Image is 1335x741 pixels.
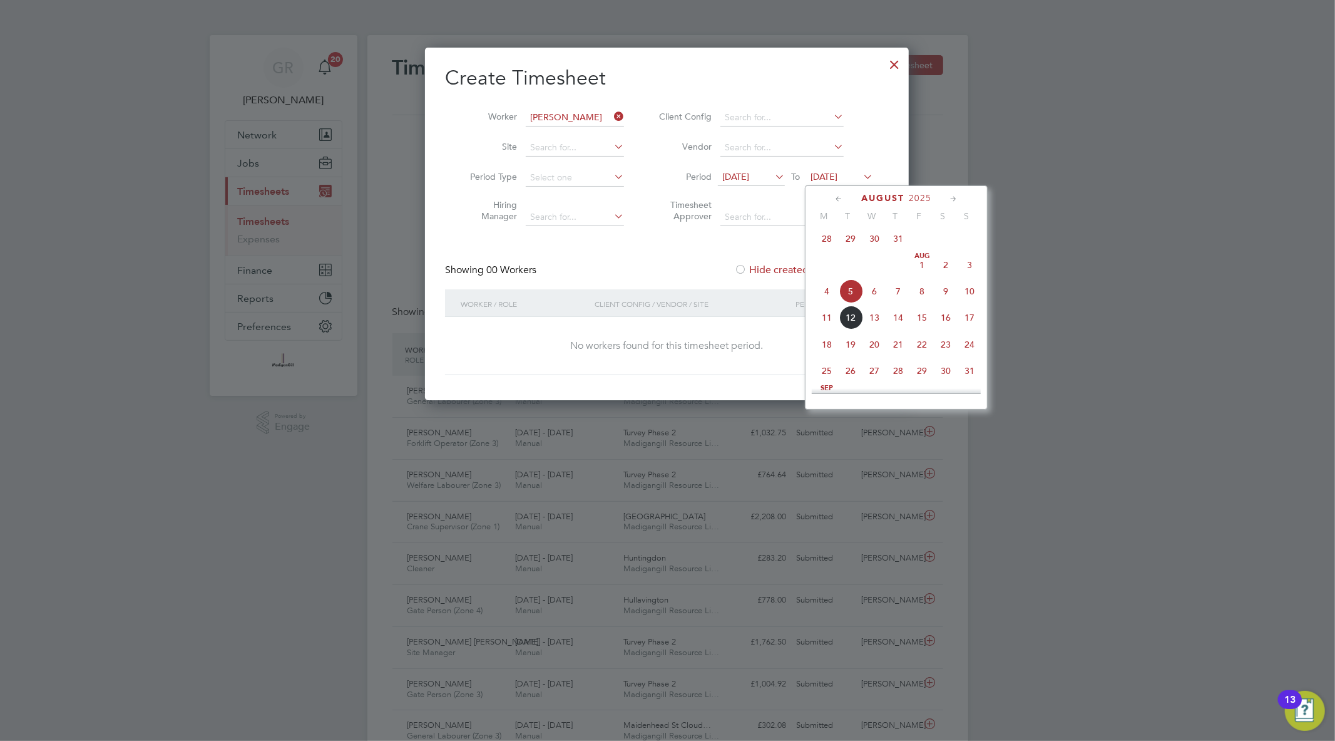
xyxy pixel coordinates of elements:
span: 16 [934,306,958,329]
div: Client Config / Vendor / Site [591,289,792,318]
div: 13 [1284,700,1296,716]
span: 17 [958,306,981,329]
span: 3 [862,385,886,409]
span: 3 [958,253,981,277]
label: Worker [461,111,517,122]
span: S [954,210,978,222]
span: 6 [862,279,886,303]
span: 20 [862,333,886,356]
span: To [787,168,804,185]
span: 25 [815,359,839,383]
span: 18 [815,333,839,356]
span: 5 [910,385,934,409]
label: Timesheet Approver [655,199,712,222]
input: Search for... [720,139,844,157]
span: 8 [910,279,934,303]
span: 28 [815,227,839,251]
div: Showing [445,264,539,277]
span: 7 [886,279,910,303]
input: Search for... [720,109,844,127]
span: 11 [815,306,839,329]
span: 14 [886,306,910,329]
span: 6 [934,385,958,409]
span: 31 [886,227,910,251]
span: Aug [910,253,934,259]
span: 26 [839,359,862,383]
label: Vendor [655,141,712,152]
h2: Create Timesheet [445,65,889,91]
span: M [812,210,836,222]
span: 2025 [909,193,931,204]
span: [DATE] [722,171,749,182]
div: Worker / Role [458,289,591,318]
span: S [931,210,954,222]
span: 15 [910,306,934,329]
span: 9 [934,279,958,303]
label: Client Config [655,111,712,122]
label: Hiring Manager [461,199,517,222]
span: 23 [934,333,958,356]
span: 2 [934,253,958,277]
input: Search for... [526,209,624,226]
label: Site [461,141,517,152]
span: Sep [815,385,839,391]
label: Hide created timesheets [734,264,861,276]
span: 30 [862,227,886,251]
span: T [883,210,907,222]
span: 1 [815,385,839,409]
label: Period [655,171,712,182]
span: 21 [886,333,910,356]
span: 1 [910,253,934,277]
input: Select one [526,169,624,187]
span: 29 [910,359,934,383]
span: 2 [839,385,862,409]
span: F [907,210,931,222]
span: 27 [862,359,886,383]
span: 10 [958,279,981,303]
input: Search for... [526,139,624,157]
span: 24 [958,333,981,356]
span: T [836,210,859,222]
span: 12 [839,306,862,329]
span: 7 [958,385,981,409]
input: Search for... [526,109,624,127]
span: 4 [886,385,910,409]
span: 29 [839,227,862,251]
span: August [861,193,904,204]
span: 31 [958,359,981,383]
span: [DATE] [811,171,837,182]
span: 28 [886,359,910,383]
label: Period Type [461,171,517,182]
span: 30 [934,359,958,383]
span: 13 [862,306,886,329]
span: 5 [839,279,862,303]
span: W [859,210,883,222]
div: Period [792,289,876,318]
input: Search for... [720,209,844,226]
span: 22 [910,333,934,356]
button: Open Resource Center, 13 new notifications [1285,691,1325,731]
span: 4 [815,279,839,303]
span: 00 Workers [486,264,536,276]
span: 19 [839,333,862,356]
div: No workers found for this timesheet period. [458,339,876,353]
